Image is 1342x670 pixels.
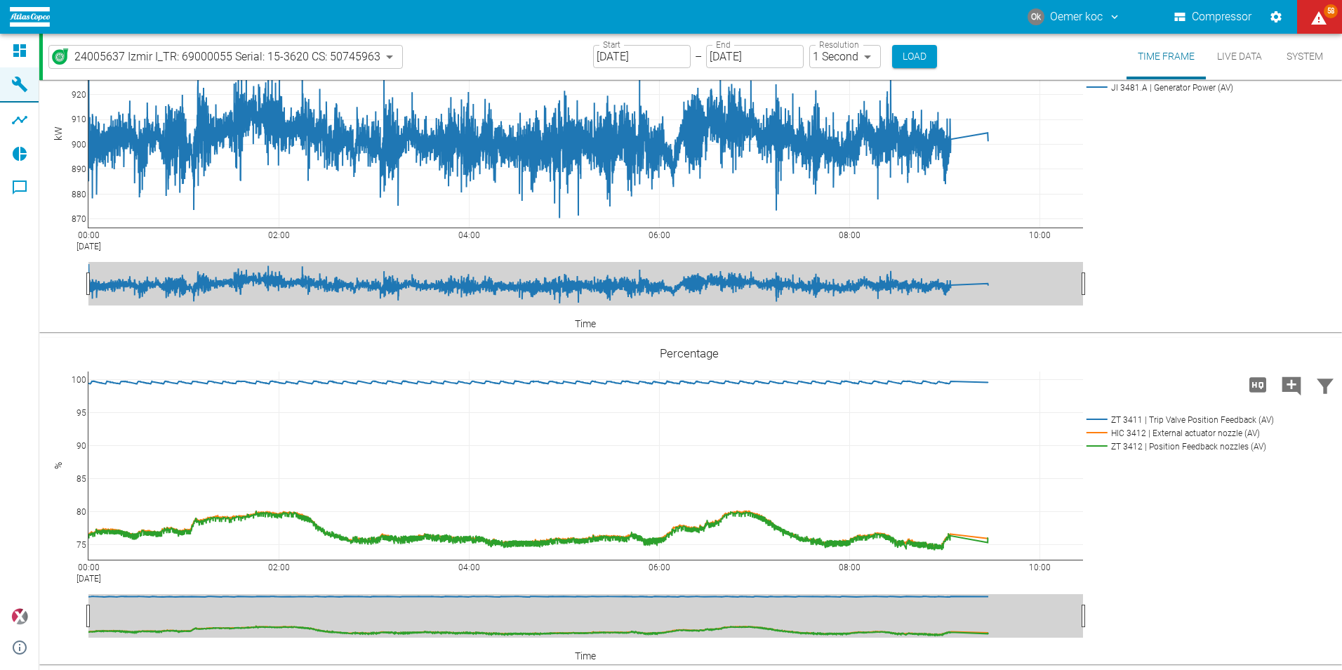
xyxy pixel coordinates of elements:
[716,39,730,51] label: End
[11,608,28,625] img: Xplore Logo
[695,48,702,65] p: –
[1028,8,1044,25] div: Ok
[1171,4,1255,29] button: Compressor
[1127,34,1206,79] button: Time Frame
[706,45,804,68] input: MM/DD/YYYY
[1324,4,1338,18] span: 58
[74,48,380,65] span: 24005637 Izmir I_TR: 69000055 Serial: 15-3620 CS: 50745963
[1308,367,1342,403] button: Filter Chart Data
[593,45,691,68] input: MM/DD/YYYY
[1241,377,1275,390] span: Load high Res
[603,39,620,51] label: Start
[1206,34,1273,79] button: Live Data
[10,7,50,26] img: logo
[1275,367,1308,403] button: Add comment
[1263,4,1289,29] button: Settings
[809,45,881,68] div: 1 Second
[892,45,937,68] button: Load
[1273,34,1336,79] button: System
[1025,4,1123,29] button: oemer.koc@atlascopco.com
[52,48,380,65] a: 24005637 Izmir I_TR: 69000055 Serial: 15-3620 CS: 50745963
[819,39,858,51] label: Resolution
